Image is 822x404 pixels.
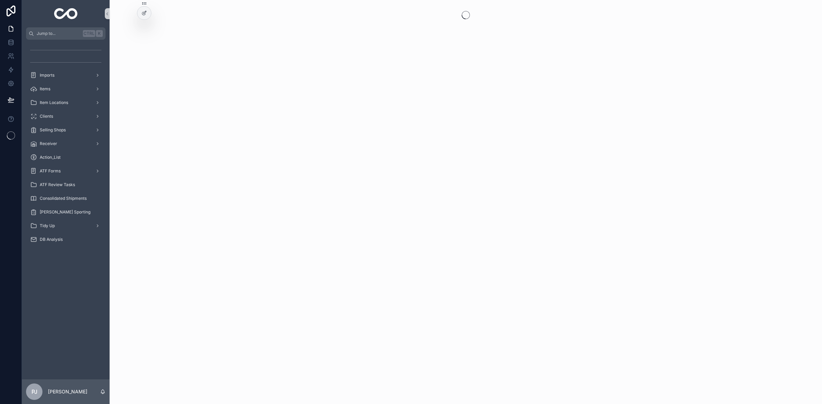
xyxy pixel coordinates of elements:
[26,27,105,40] button: Jump to...CtrlK
[48,388,87,395] p: [PERSON_NAME]
[40,237,63,242] span: DB Analysis
[40,73,54,78] span: Imports
[54,8,78,19] img: App logo
[26,206,105,218] a: [PERSON_NAME] Sporting
[26,233,105,246] a: DB Analysis
[40,127,66,133] span: Selling Shops
[40,168,61,174] span: ATF Forms
[40,196,87,201] span: Consolidated Shipments
[26,220,105,232] a: Tidy Up
[40,114,53,119] span: Clients
[40,86,50,92] span: Items
[40,182,75,187] span: ATF Review Tasks
[40,155,61,160] span: Action_List
[97,31,102,36] span: K
[40,223,55,229] span: Tidy Up
[26,69,105,81] a: Imports
[26,179,105,191] a: ATF Review Tasks
[26,192,105,205] a: Consolidated Shipments
[26,151,105,164] a: Action_List
[40,209,90,215] span: [PERSON_NAME] Sporting
[26,124,105,136] a: Selling Shops
[40,100,68,105] span: Item Locations
[26,96,105,109] a: Item Locations
[32,388,37,396] span: PJ
[26,165,105,177] a: ATF Forms
[26,110,105,122] a: Clients
[26,83,105,95] a: Items
[40,141,57,146] span: Receiver
[37,31,80,36] span: Jump to...
[26,138,105,150] a: Receiver
[83,30,95,37] span: Ctrl
[22,40,110,255] div: scrollable content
